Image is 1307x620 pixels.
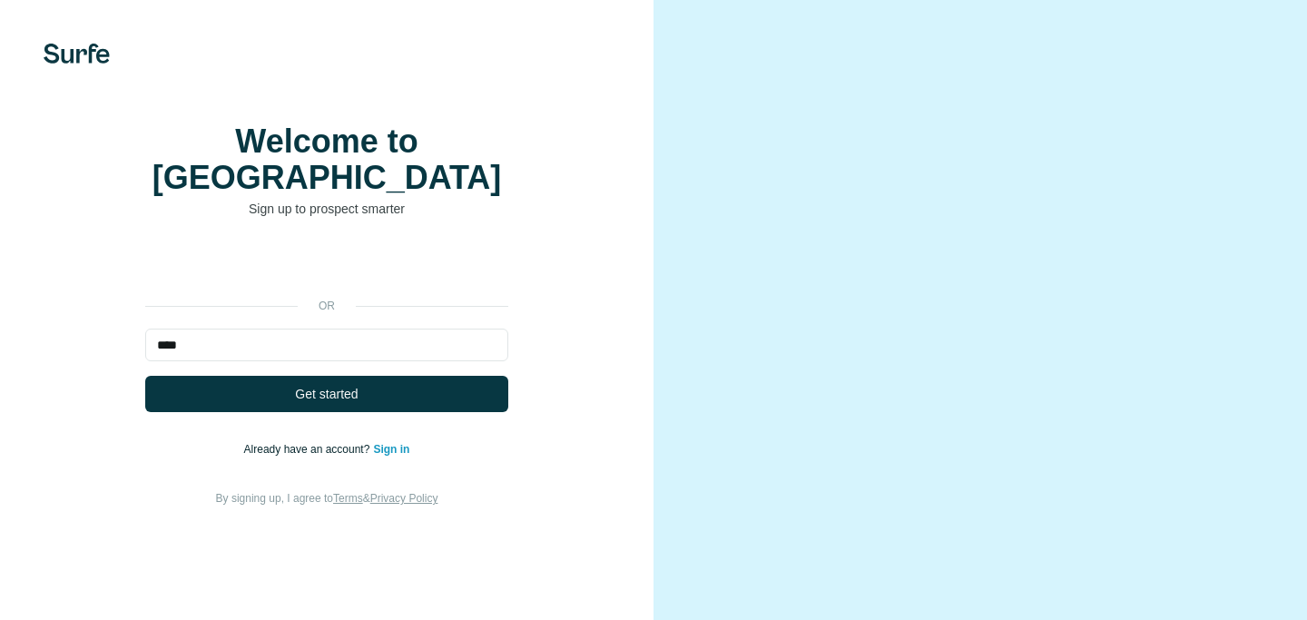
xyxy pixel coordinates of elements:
img: Surfe's logo [44,44,110,64]
iframe: Sign in with Google Button [136,245,517,285]
span: Already have an account? [244,443,374,456]
p: Sign up to prospect smarter [145,200,508,218]
a: Privacy Policy [370,492,438,505]
a: Sign in [373,443,409,456]
p: or [298,298,356,314]
button: Get started [145,376,508,412]
a: Terms [333,492,363,505]
span: Get started [295,385,358,403]
h1: Welcome to [GEOGRAPHIC_DATA] [145,123,508,196]
span: By signing up, I agree to & [216,492,438,505]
